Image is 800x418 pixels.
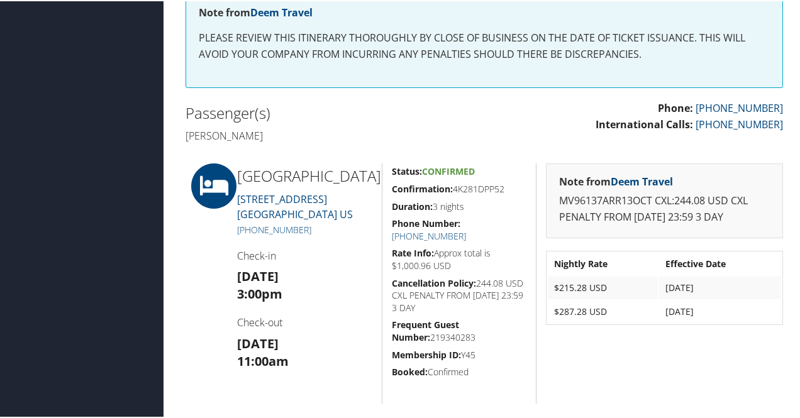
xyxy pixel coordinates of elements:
[659,275,781,298] td: [DATE]
[696,100,783,114] a: [PHONE_NUMBER]
[422,164,475,176] span: Confirmed
[658,100,693,114] strong: Phone:
[392,276,526,313] h5: 244.08 USD CXL PENALTY FROM [DATE] 23:59 3 DAY
[237,164,372,185] h2: [GEOGRAPHIC_DATA]
[659,251,781,274] th: Effective Date
[237,248,372,261] h4: Check-in
[392,246,526,270] h5: Approx total is $1,000.96 USD
[392,216,460,228] strong: Phone Number:
[611,173,673,187] a: Deem Travel
[237,284,282,301] strong: 3:00pm
[237,334,279,351] strong: [DATE]
[392,199,433,211] strong: Duration:
[392,317,459,342] strong: Frequent Guest Number:
[392,229,466,241] a: [PHONE_NUMBER]
[559,192,770,224] p: MV96137ARR13OCT CXL:244.08 USD CXL PENALTY FROM [DATE] 23:59 3 DAY
[392,246,434,258] strong: Rate Info:
[392,348,461,360] strong: Membership ID:
[186,128,475,141] h4: [PERSON_NAME]
[392,182,526,194] h5: 4K281DPP52
[392,365,428,377] strong: Booked:
[237,351,289,368] strong: 11:00am
[186,101,475,123] h2: Passenger(s)
[392,276,476,288] strong: Cancellation Policy:
[392,164,422,176] strong: Status:
[548,275,658,298] td: $215.28 USD
[237,267,279,283] strong: [DATE]
[596,116,693,130] strong: International Calls:
[696,116,783,130] a: [PHONE_NUMBER]
[237,314,372,328] h4: Check-out
[199,29,770,61] p: PLEASE REVIEW THIS ITINERARY THOROUGHLY BY CLOSE OF BUSINESS ON THE DATE OF TICKET ISSUANCE. THIS...
[392,182,453,194] strong: Confirmation:
[392,317,526,342] h5: 219340283
[237,223,311,234] a: [PHONE_NUMBER]
[199,4,313,18] strong: Note from
[250,4,313,18] a: Deem Travel
[548,299,658,322] td: $287.28 USD
[548,251,658,274] th: Nightly Rate
[559,173,673,187] strong: Note from
[392,199,526,212] h5: 3 nights
[392,348,526,360] h5: Y45
[392,365,526,377] h5: Confirmed
[659,299,781,322] td: [DATE]
[237,191,353,220] a: [STREET_ADDRESS][GEOGRAPHIC_DATA] US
